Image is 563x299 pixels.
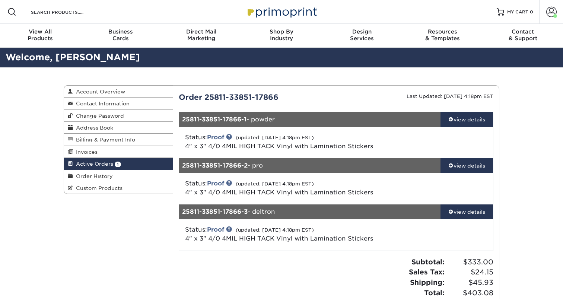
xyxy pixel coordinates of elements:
[179,133,388,151] div: Status:
[483,28,563,42] div: & Support
[409,268,445,276] strong: Sales Tax:
[182,208,248,215] strong: 25811-33851-17866-3
[402,28,483,35] span: Resources
[207,226,224,233] a: Proof
[440,112,493,127] a: view details
[236,135,314,140] small: (updated: [DATE] 4:18pm EST)
[411,258,445,266] strong: Subtotal:
[73,161,113,167] span: Active Orders
[64,110,173,122] a: Change Password
[483,24,563,48] a: Contact& Support
[80,28,161,42] div: Cards
[80,24,161,48] a: BusinessCards
[30,7,103,16] input: SEARCH PRODUCTS.....
[73,137,135,143] span: Billing & Payment Info
[322,28,402,35] span: Design
[447,288,493,298] span: $403.08
[207,180,224,187] a: Proof
[410,278,445,286] strong: Shipping:
[447,267,493,277] span: $24.15
[241,24,322,48] a: Shop ByIndustry
[440,158,493,173] a: view details
[185,143,373,150] span: 4" x 3" 4/0 4MIL HIGH TACK Vinyl with Lamination Stickers
[440,208,493,216] div: view details
[64,146,173,158] a: Invoices
[440,116,493,123] div: view details
[483,28,563,35] span: Contact
[322,28,402,42] div: Services
[182,162,248,169] strong: 25811-33851-17866-2
[185,235,373,242] span: 4" x 3" 4/0 4MIL HIGH TACK Vinyl with Lamination Stickers
[73,185,123,191] span: Custom Products
[161,28,241,35] span: Direct Mail
[64,170,173,182] a: Order History
[161,28,241,42] div: Marketing
[322,24,402,48] a: DesignServices
[64,98,173,109] a: Contact Information
[179,179,388,197] div: Status:
[440,204,493,219] a: view details
[241,28,322,42] div: Industry
[179,204,441,219] div: - deltron
[73,89,125,95] span: Account Overview
[64,182,173,194] a: Custom Products
[447,277,493,288] span: $45.93
[236,181,314,187] small: (updated: [DATE] 4:18pm EST)
[447,257,493,267] span: $333.00
[182,116,246,123] strong: 25811-33851-17866-1
[73,101,130,106] span: Contact Information
[64,158,173,170] a: Active Orders 1
[73,113,124,119] span: Change Password
[64,86,173,98] a: Account Overview
[64,122,173,134] a: Address Book
[73,173,113,179] span: Order History
[161,24,241,48] a: Direct MailMarketing
[424,289,445,297] strong: Total:
[185,189,373,196] span: 4" x 3" 4/0 4MIL HIGH TACK Vinyl with Lamination Stickers
[530,9,533,15] span: 0
[236,227,314,233] small: (updated: [DATE] 4:18pm EST)
[179,225,388,243] div: Status:
[73,125,113,131] span: Address Book
[64,134,173,146] a: Billing & Payment Info
[173,92,336,103] div: Order 25811-33851-17866
[241,28,322,35] span: Shop By
[402,28,483,42] div: & Templates
[73,149,98,155] span: Invoices
[207,134,224,141] a: Proof
[244,4,319,20] img: Primoprint
[440,162,493,169] div: view details
[507,9,528,15] span: MY CART
[402,24,483,48] a: Resources& Templates
[179,112,441,127] div: - powder
[115,162,121,167] span: 1
[179,158,441,173] div: - pro
[407,93,493,99] small: Last Updated: [DATE] 4:18pm EST
[80,28,161,35] span: Business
